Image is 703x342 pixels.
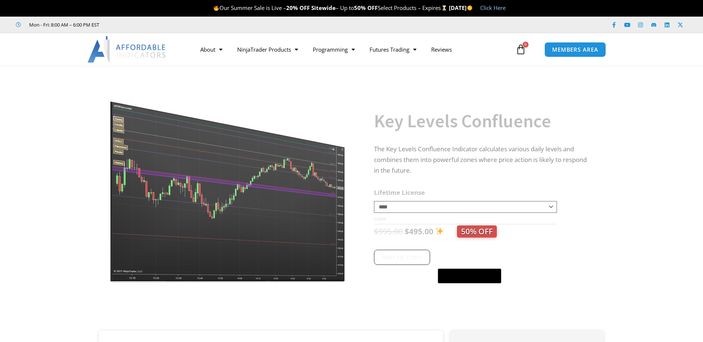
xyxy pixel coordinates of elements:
strong: [DATE] [449,4,473,11]
span: 50% OFF [457,225,497,238]
bdi: 495.00 [405,226,433,236]
a: About [193,41,230,58]
a: Futures Trading [362,41,424,58]
a: NinjaTrader Products [230,41,305,58]
a: MEMBERS AREA [544,42,606,57]
p: The Key Levels Confluence Indicator calculates various daily levels and combines them into powerf... [374,144,589,176]
a: 0 [505,39,537,60]
span: $ [374,226,378,236]
img: Key Levels 1 | Affordable Indicators – NinjaTrader [110,79,347,283]
strong: Sitewide [311,4,336,11]
span: 0 [523,42,529,48]
span: MEMBERS AREA [552,47,598,52]
button: Add to cart [374,250,430,265]
img: 🔥 [214,5,219,11]
nav: Menu [193,41,514,58]
strong: 50% OFF [354,4,378,11]
span: Mon - Fri: 8:00 AM – 6:00 PM EST [27,20,99,29]
button: Buy with GPay [438,269,501,283]
span: Our Summer Sale is Live – – Up to Select Products – Expires [213,4,449,11]
iframe: Secure express checkout frame [436,249,503,266]
img: ✨ [436,227,443,235]
img: 🌞 [467,5,472,11]
span: $ [405,226,409,236]
iframe: Customer reviews powered by Trustpilot [110,21,220,28]
a: Programming [305,41,362,58]
img: ⌛ [441,5,447,11]
img: LogoAI | Affordable Indicators – NinjaTrader [87,36,167,63]
bdi: 995.00 [374,226,403,236]
label: Lifetime License [374,188,425,197]
strong: 20% OFF [286,4,310,11]
a: Clear options [374,217,385,222]
a: Reviews [424,41,459,58]
a: Click Here [480,4,506,11]
h1: Key Levels Confluence [374,108,589,134]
